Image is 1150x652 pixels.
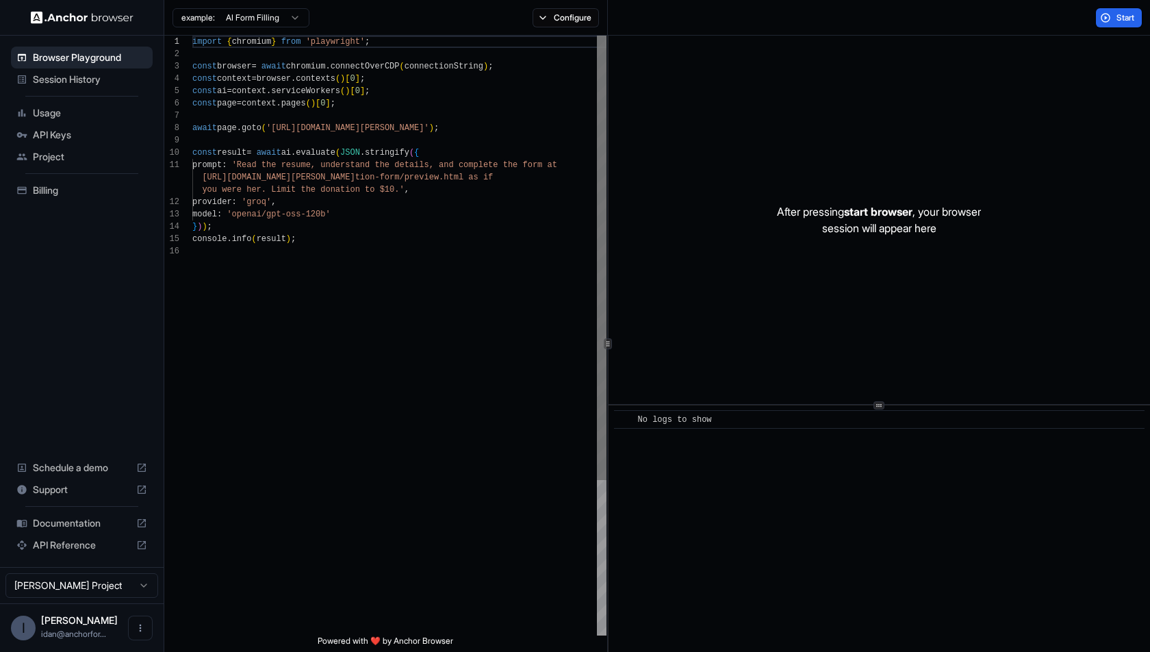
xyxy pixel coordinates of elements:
span: chromium [232,37,272,47]
span: page [217,99,237,108]
div: 6 [164,97,179,110]
span: tion-form/preview.html as if [355,173,494,182]
span: ​ [621,413,628,427]
div: 16 [164,245,179,258]
span: = [237,99,242,108]
div: 13 [164,208,179,221]
span: 0 [350,74,355,84]
span: page [217,123,237,133]
span: 0 [320,99,325,108]
span: await [257,148,281,158]
div: 15 [164,233,179,245]
span: serviceWorkers [271,86,340,96]
span: [ [316,99,320,108]
span: : [222,160,227,170]
div: Session History [11,68,153,90]
span: browser [257,74,291,84]
span: 'openai/gpt-oss-120b' [227,210,330,219]
div: 11 [164,159,179,171]
span: . [360,148,365,158]
span: contexts [296,74,335,84]
span: const [192,86,217,96]
span: const [192,62,217,71]
p: After pressing , your browser session will appear here [777,203,981,236]
span: JSON [340,148,360,158]
span: ] [355,74,360,84]
span: ( [261,123,266,133]
span: 'groq' [242,197,271,207]
span: pages [281,99,306,108]
div: 5 [164,85,179,97]
span: Browser Playground [33,51,147,64]
span: ] [325,99,330,108]
span: ; [365,86,370,96]
span: ; [331,99,335,108]
span: Support [33,483,131,497]
div: Project [11,146,153,168]
span: ) [483,62,488,71]
span: context [217,74,251,84]
button: Open menu [128,616,153,640]
div: I [11,616,36,640]
span: 0 [355,86,360,96]
div: 10 [164,147,179,159]
span: connectOverCDP [331,62,400,71]
div: 9 [164,134,179,147]
span: = [227,86,231,96]
span: model [192,210,217,219]
div: 8 [164,122,179,134]
div: 4 [164,73,179,85]
span: ) [429,123,434,133]
span: ) [202,222,207,231]
span: const [192,74,217,84]
span: Usage [33,106,147,120]
span: Session History [33,73,147,86]
span: = [251,62,256,71]
span: { [414,148,419,158]
span: ( [409,148,414,158]
span: provider [192,197,232,207]
span: ) [311,99,316,108]
div: 14 [164,221,179,233]
span: ( [335,74,340,84]
span: ai [281,148,291,158]
span: } [192,222,197,231]
span: prompt [192,160,222,170]
span: : [217,210,222,219]
div: 3 [164,60,179,73]
span: [ [345,74,350,84]
span: . [291,74,296,84]
span: , [271,197,276,207]
span: from [281,37,301,47]
span: start browser [844,205,912,218]
span: '[URL][DOMAIN_NAME][PERSON_NAME]' [266,123,429,133]
div: 12 [164,196,179,208]
span: ; [291,234,296,244]
span: 'Read the resume, understand the details, and comp [232,160,478,170]
span: const [192,148,217,158]
span: ; [207,222,212,231]
span: result [257,234,286,244]
span: 'playwright' [306,37,365,47]
button: Start [1096,8,1142,27]
div: Documentation [11,512,153,534]
span: ) [197,222,202,231]
span: = [251,74,256,84]
span: ( [400,62,405,71]
div: API Keys [11,124,153,146]
div: API Reference [11,534,153,556]
span: ; [488,62,493,71]
div: 7 [164,110,179,122]
span: ) [286,234,291,244]
span: ( [340,86,345,96]
span: [ [350,86,355,96]
span: Schedule a demo [33,461,131,475]
span: Documentation [33,516,131,530]
div: Support [11,479,153,501]
span: ( [251,234,256,244]
span: ) [345,86,350,96]
span: you were her. Limit the donation to $10.' [202,185,404,195]
span: Start [1116,12,1136,23]
span: await [192,123,217,133]
span: ai [217,86,227,96]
